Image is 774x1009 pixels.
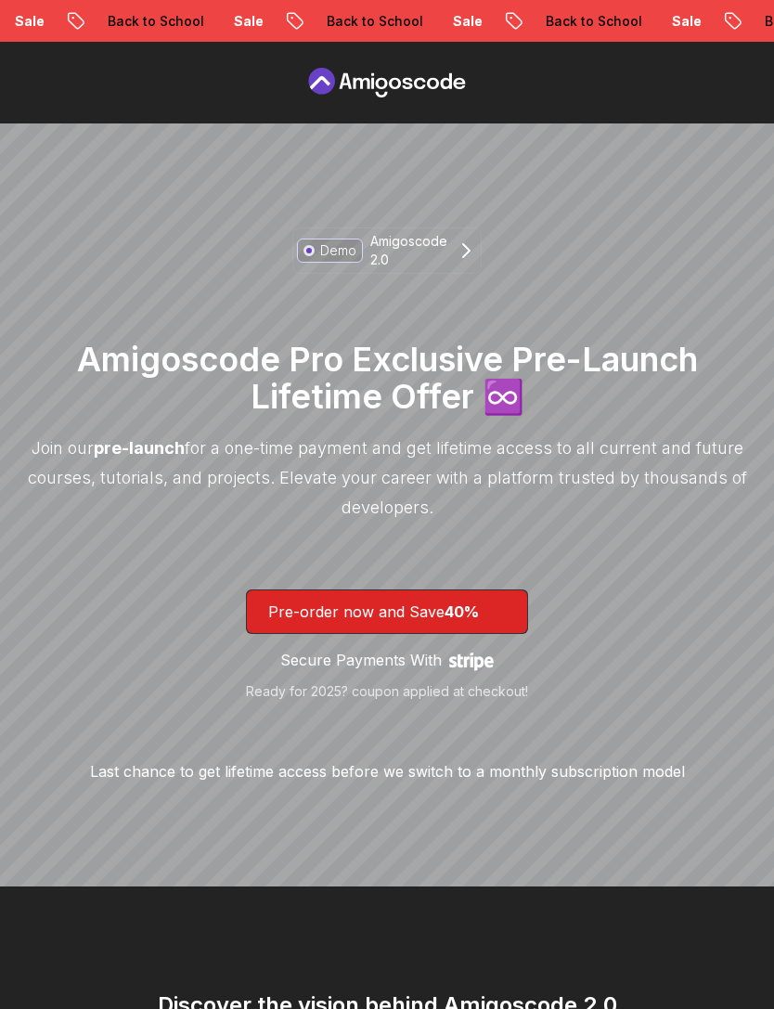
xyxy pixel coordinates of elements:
[292,227,482,274] a: DemoAmigoscode 2.0
[303,68,471,97] a: Pre Order page
[277,12,336,31] p: Sale
[15,341,759,415] h1: Amigoscode Pro Exclusive Pre-Launch Lifetime Offer ♾️
[715,12,774,31] p: Sale
[588,12,715,31] p: Back to School
[496,12,555,31] p: Sale
[320,241,356,260] p: Demo
[58,12,117,31] p: Sale
[280,649,442,671] p: Secure Payments With
[150,12,277,31] p: Back to School
[445,602,479,621] span: 40%
[90,760,685,783] p: Last chance to get lifetime access before we switch to a monthly subscription model
[246,682,528,701] p: Ready for 2025? coupon applied at checkout!
[268,601,506,623] p: Pre-order now and Save
[94,438,185,458] span: pre-launch
[246,589,528,701] a: lifetime-access
[15,433,759,523] p: Join our for a one-time payment and get lifetime access to all current and future courses, tutori...
[369,12,496,31] p: Back to School
[370,232,447,269] p: Amigoscode 2.0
